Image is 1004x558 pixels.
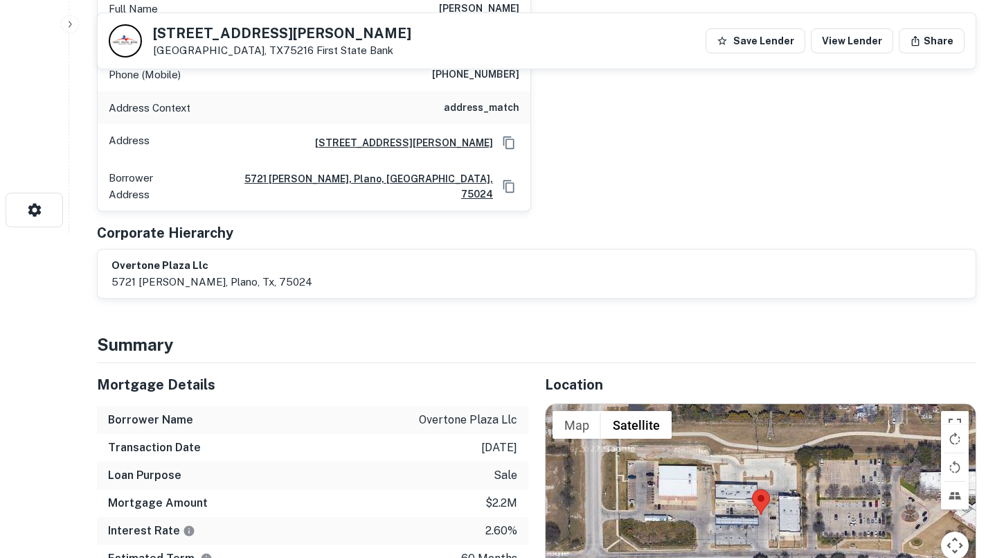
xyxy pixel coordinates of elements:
[111,274,312,290] p: 5721 [PERSON_NAME], plano, tx, 75024
[439,1,519,17] h6: [PERSON_NAME]
[109,132,150,153] p: Address
[109,100,190,116] p: Address Context
[304,135,493,150] a: [STREET_ADDRESS][PERSON_NAME]
[899,28,965,53] button: Share
[941,482,969,509] button: Tilt map
[706,28,805,53] button: Save Lender
[485,495,517,512] p: $2.2m
[935,403,1004,469] iframe: Chat Widget
[811,28,893,53] a: View Lender
[499,176,519,197] button: Copy Address
[97,223,233,243] h5: Corporate Hierarchy
[432,67,519,83] h6: [PHONE_NUMBER]
[419,412,517,428] p: overtone plaza llc
[601,411,672,439] button: Show satellite imagery
[97,374,528,395] h5: Mortgage Details
[545,374,976,395] h5: Location
[108,523,195,539] h6: Interest Rate
[485,523,517,539] p: 2.60%
[316,44,393,56] a: First State Bank
[499,132,519,153] button: Copy Address
[108,412,193,428] h6: Borrower Name
[444,100,519,116] h6: address_match
[111,258,312,274] h6: overtone plaza llc
[153,44,411,57] p: [GEOGRAPHIC_DATA], TX75216
[553,411,601,439] button: Show street map
[108,439,201,456] h6: Transaction Date
[109,1,158,17] p: Full Name
[153,26,411,40] h5: [STREET_ADDRESS][PERSON_NAME]
[201,171,493,202] a: 5721 [PERSON_NAME], plano, [GEOGRAPHIC_DATA], 75024
[109,170,196,202] p: Borrower Address
[97,332,976,357] h4: Summary
[108,467,181,484] h6: Loan Purpose
[481,439,517,456] p: [DATE]
[108,495,208,512] h6: Mortgage Amount
[183,525,195,537] svg: The interest rates displayed on the website are for informational purposes only and may be report...
[109,67,181,83] p: Phone (Mobile)
[494,467,517,484] p: sale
